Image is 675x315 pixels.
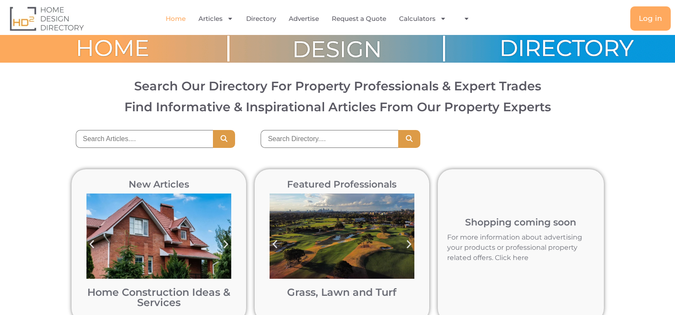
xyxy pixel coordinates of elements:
div: 1 / 12 [82,189,236,312]
a: Log in [630,6,671,31]
div: Previous slide [82,235,101,254]
a: Grass, Lawn and Turf [287,286,396,298]
img: Bonnie Doon Golf Club in Sydney post turf pigment [270,194,414,279]
h2: Search Our Directory For Property Professionals & Expert Trades [15,80,660,92]
a: Home Construction Ideas & Services [87,286,230,309]
a: Advertise [289,9,319,29]
h3: Find Informative & Inspirational Articles From Our Property Experts [15,101,660,113]
input: Search Directory.... [261,130,398,148]
h2: Featured Professionals [265,180,419,189]
div: Next slide [216,235,236,254]
button: Search [213,130,235,148]
a: Directory [246,9,276,29]
div: Next slide [399,235,419,254]
span: Log in [639,15,662,22]
div: 1 / 12 [265,189,419,312]
button: Search [398,130,420,148]
nav: Menu [138,9,504,29]
a: Calculators [399,9,446,29]
div: Previous slide [265,235,284,254]
h2: New Articles [82,180,236,189]
a: Articles [198,9,233,29]
input: Search Articles.... [76,130,213,148]
a: Request a Quote [332,9,386,29]
a: Home [166,9,186,29]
